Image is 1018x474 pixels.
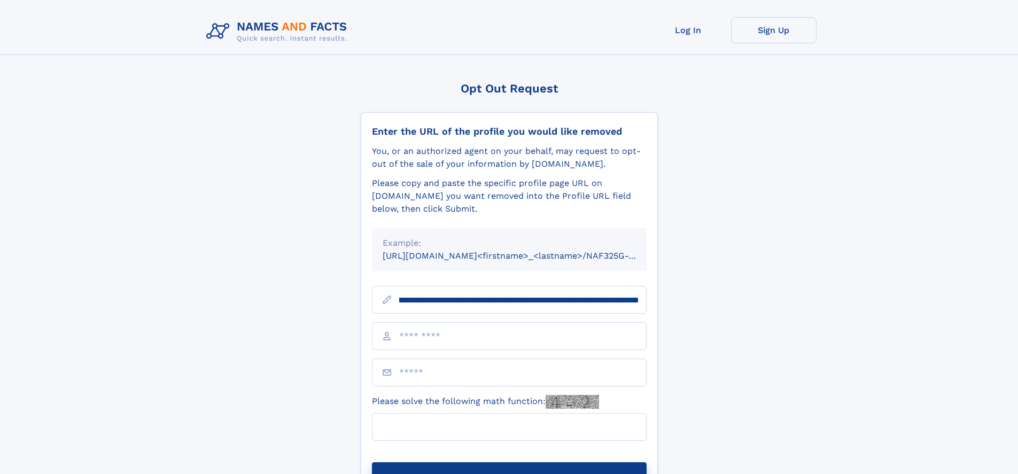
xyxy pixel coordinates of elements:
[383,251,667,261] small: [URL][DOMAIN_NAME]<firstname>_<lastname>/NAF325G-xxxxxxxx
[731,17,817,43] a: Sign Up
[202,17,356,46] img: Logo Names and Facts
[372,126,647,137] div: Enter the URL of the profile you would like removed
[372,395,599,409] label: Please solve the following math function:
[361,82,658,95] div: Opt Out Request
[383,237,636,250] div: Example:
[646,17,731,43] a: Log In
[372,145,647,170] div: You, or an authorized agent on your behalf, may request to opt-out of the sale of your informatio...
[372,177,647,215] div: Please copy and paste the specific profile page URL on [DOMAIN_NAME] you want removed into the Pr...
